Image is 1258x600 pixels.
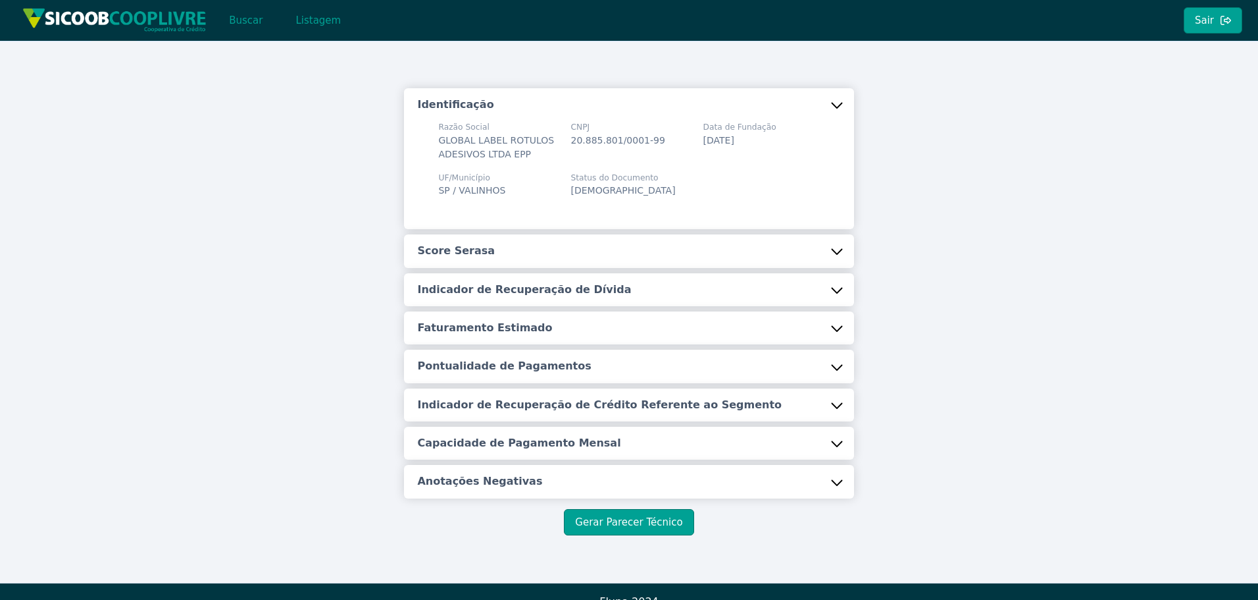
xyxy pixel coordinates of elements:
button: Buscar [218,7,274,34]
span: [DEMOGRAPHIC_DATA] [570,185,675,196]
span: Status do Documento [570,172,675,184]
span: 20.885.801/0001-99 [570,135,665,146]
h5: Indicador de Recuperação de Crédito Referente ao Segmento [417,398,782,412]
button: Listagem [284,7,352,34]
h5: Faturamento Estimado [417,321,552,335]
h5: Pontualidade de Pagamentos [417,359,591,373]
span: GLOBAL LABEL ROTULOS ADESIVOS LTDA EPP [438,135,554,159]
span: [DATE] [703,135,734,146]
button: Identificação [404,88,853,121]
h5: Identificação [417,97,493,112]
h5: Capacidade de Pagamento Mensal [417,436,620,450]
button: Pontualidade de Pagamentos [404,350,853,383]
button: Score Serasa [404,234,853,267]
span: UF/Município [438,172,505,184]
h5: Anotações Negativas [417,474,542,489]
span: Razão Social [438,121,555,133]
button: Indicador de Recuperação de Crédito Referente ao Segmento [404,389,853,422]
span: Data de Fundação [703,121,776,133]
button: Sair [1184,7,1242,34]
span: SP / VALINHOS [438,185,505,196]
button: Faturamento Estimado [404,312,853,344]
button: Anotações Negativas [404,465,853,498]
img: img/sicoob_cooplivre.png [22,8,207,32]
button: Indicador de Recuperação de Dívida [404,273,853,306]
span: CNPJ [570,121,665,133]
h5: Indicador de Recuperação de Dívida [417,283,631,297]
button: Capacidade de Pagamento Mensal [404,427,853,460]
h5: Score Serasa [417,244,495,258]
button: Gerar Parecer Técnico [564,509,693,535]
